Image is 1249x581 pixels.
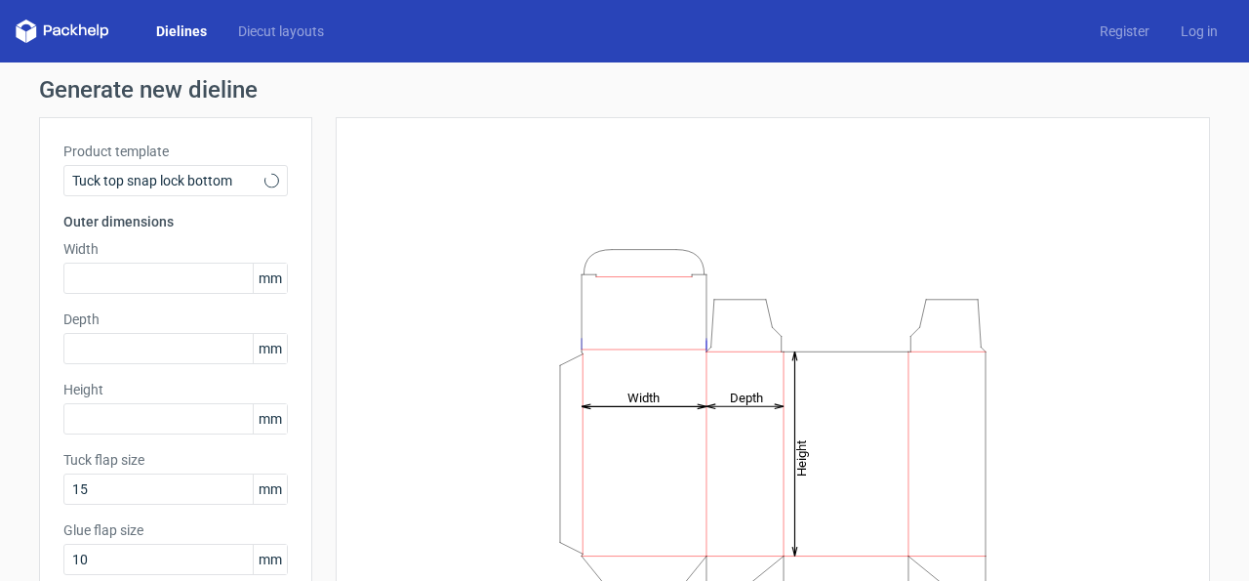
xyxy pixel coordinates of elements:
tspan: Depth [730,390,763,404]
label: Product template [63,142,288,161]
a: Dielines [141,21,222,41]
a: Register [1084,21,1165,41]
a: Diecut layouts [222,21,340,41]
label: Depth [63,310,288,329]
a: Log in [1165,21,1233,41]
tspan: Width [627,390,660,404]
span: mm [253,475,287,504]
span: mm [253,545,287,574]
label: Glue flap size [63,520,288,540]
label: Width [63,239,288,259]
tspan: Height [794,439,809,476]
h1: Generate new dieline [39,78,1210,102]
span: mm [253,334,287,363]
span: mm [253,264,287,293]
label: Tuck flap size [63,450,288,470]
h3: Outer dimensions [63,212,288,231]
label: Height [63,380,288,399]
span: Tuck top snap lock bottom [72,171,264,190]
span: mm [253,404,287,434]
